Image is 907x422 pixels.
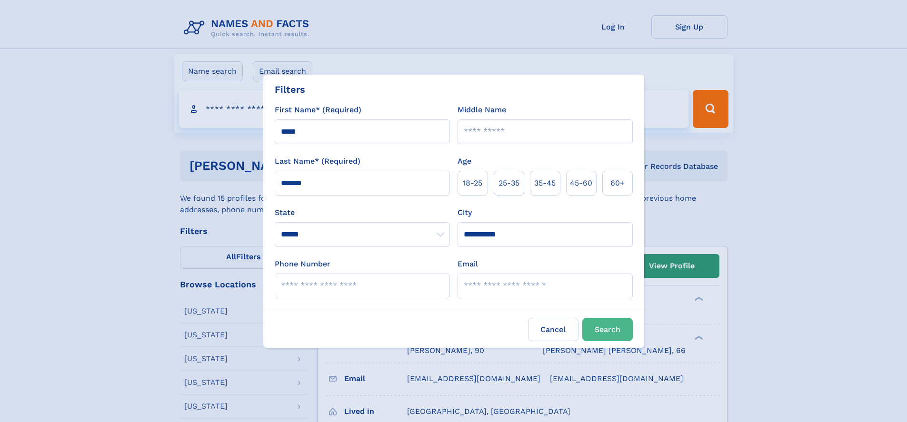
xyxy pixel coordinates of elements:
span: 60+ [610,177,625,189]
label: State [275,207,450,218]
span: 45‑60 [570,177,592,189]
button: Search [582,318,633,341]
label: Middle Name [458,104,506,116]
label: First Name* (Required) [275,104,361,116]
div: Filters [275,82,305,97]
label: Phone Number [275,258,330,270]
label: Email [458,258,478,270]
label: Last Name* (Required) [275,156,360,167]
span: 18‑25 [463,177,482,189]
span: 25‑35 [498,177,519,189]
label: City [458,207,472,218]
span: 35‑45 [534,177,556,189]
label: Age [458,156,471,167]
label: Cancel [528,318,578,341]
